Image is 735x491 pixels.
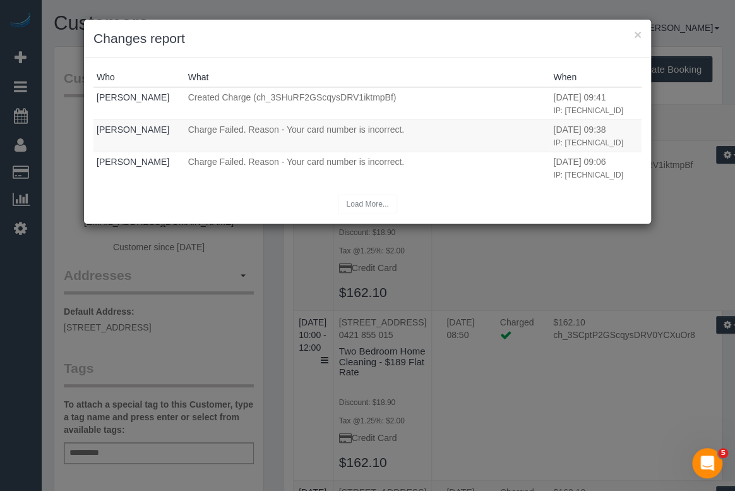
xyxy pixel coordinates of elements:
[550,87,642,119] td: When
[93,119,185,152] td: Who
[550,68,642,87] th: When
[692,448,722,478] iframe: Intercom live chat
[553,171,623,179] small: IP: [TECHNICAL_ID]
[634,28,642,41] button: ×
[550,119,642,152] td: When
[93,152,185,184] td: Who
[188,92,397,102] span: Created Charge (ch_3SHuRF2GScqysDRV1iktmpBf)
[97,157,169,167] a: [PERSON_NAME]
[93,29,642,48] h3: Changes report
[84,20,651,224] sui-modal: Changes report
[93,68,185,87] th: Who
[188,157,404,167] span: Charge Failed. Reason - Your card number is incorrect.
[550,152,642,184] td: When
[185,87,551,119] td: What
[553,138,623,147] small: IP: [TECHNICAL_ID]
[185,68,551,87] th: What
[718,448,728,458] span: 5
[185,119,551,152] td: What
[93,87,185,119] td: Who
[553,106,623,115] small: IP: [TECHNICAL_ID]
[185,152,551,184] td: What
[97,124,169,135] a: [PERSON_NAME]
[97,92,169,102] a: [PERSON_NAME]
[188,124,404,135] span: Charge Failed. Reason - Your card number is incorrect.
